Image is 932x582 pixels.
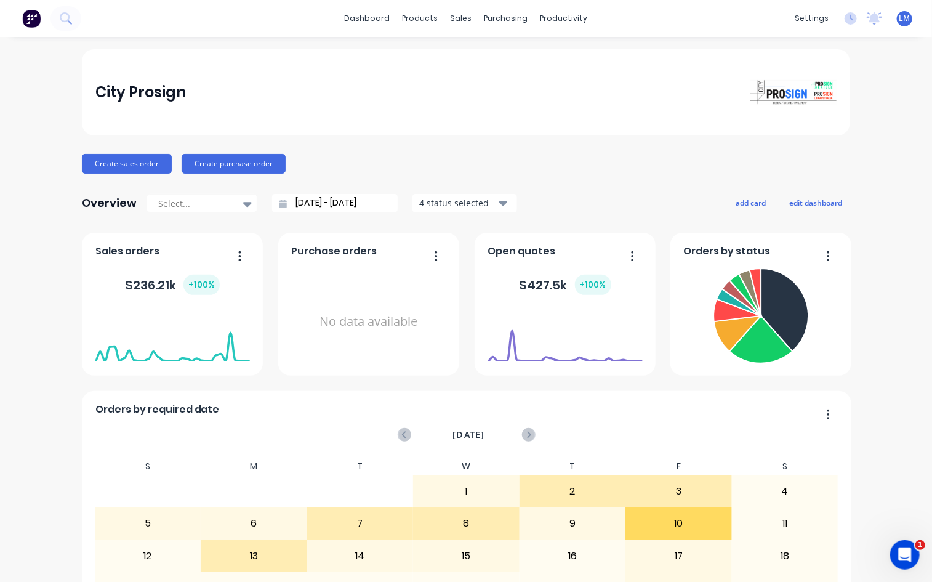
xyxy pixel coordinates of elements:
[201,458,307,475] div: M
[308,541,413,572] div: 14
[419,196,497,209] div: 4 status selected
[520,508,625,539] div: 9
[95,458,201,475] div: S
[488,244,556,259] span: Open quotes
[414,476,519,507] div: 1
[414,508,519,539] div: 8
[684,244,771,259] span: Orders by status
[728,195,774,211] button: add card
[182,154,286,174] button: Create purchase order
[82,154,172,174] button: Create sales order
[625,458,732,475] div: F
[733,541,838,572] div: 18
[82,191,137,216] div: Overview
[95,244,159,259] span: Sales orders
[575,275,611,295] div: + 100 %
[413,458,520,475] div: W
[444,9,478,28] div: sales
[95,541,201,572] div: 12
[732,458,838,475] div: S
[534,9,594,28] div: productivity
[520,541,625,572] div: 16
[396,9,444,28] div: products
[789,9,835,28] div: settings
[520,458,626,475] div: T
[201,508,307,539] div: 6
[626,476,731,507] div: 3
[520,275,611,295] div: $ 427.5k
[890,540,920,570] iframe: Intercom live chat
[733,476,838,507] div: 4
[626,508,731,539] div: 10
[750,80,837,105] img: City Prosign
[292,264,446,380] div: No data available
[899,13,910,24] span: LM
[339,9,396,28] a: dashboard
[412,194,517,212] button: 4 status selected
[201,541,307,572] div: 13
[915,540,925,550] span: 1
[414,541,519,572] div: 15
[478,9,534,28] div: purchasing
[307,458,414,475] div: T
[452,428,484,442] span: [DATE]
[183,275,220,295] div: + 100 %
[95,508,201,539] div: 5
[125,275,220,295] div: $ 236.21k
[22,9,41,28] img: Factory
[626,541,731,572] div: 17
[520,476,625,507] div: 2
[733,508,838,539] div: 11
[781,195,850,211] button: edit dashboard
[95,80,186,105] div: City Prosign
[292,244,377,259] span: Purchase orders
[308,508,413,539] div: 7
